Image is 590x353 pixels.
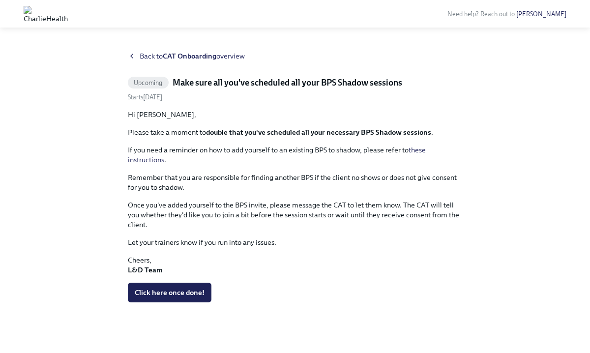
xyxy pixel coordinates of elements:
p: Let your trainers know if you run into any issues. [128,237,462,247]
span: Need help? Reach out to [447,10,566,18]
span: Upcoming [128,79,169,87]
p: Cheers, [128,255,462,275]
span: Wednesday, August 13th 2025, 1:00 am [128,93,162,101]
strong: CAT Onboarding [163,52,216,60]
h5: Make sure all you've scheduled all your BPS Shadow sessions [173,77,402,88]
p: Once you've added yourself to the BPS invite, please message the CAT to let them know. The CAT wi... [128,200,462,230]
span: Back to overview [140,51,245,61]
p: Remember that you are responsible for finding another BPS if the client no shows or does not give... [128,173,462,192]
strong: double that you've scheduled all your necessary BPS Shadow sessions [206,128,431,137]
span: Click here once done! [135,288,205,297]
a: [PERSON_NAME] [516,10,566,18]
button: Click here once done! [128,283,211,302]
p: Hi [PERSON_NAME], [128,110,462,119]
p: If you need a reminder on how to add yourself to an existing BPS to shadow, please refer to . [128,145,462,165]
strong: L&D Team [128,265,163,274]
a: Back toCAT Onboardingoverview [128,51,462,61]
p: Please take a moment to . [128,127,462,137]
img: CharlieHealth [24,6,68,22]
